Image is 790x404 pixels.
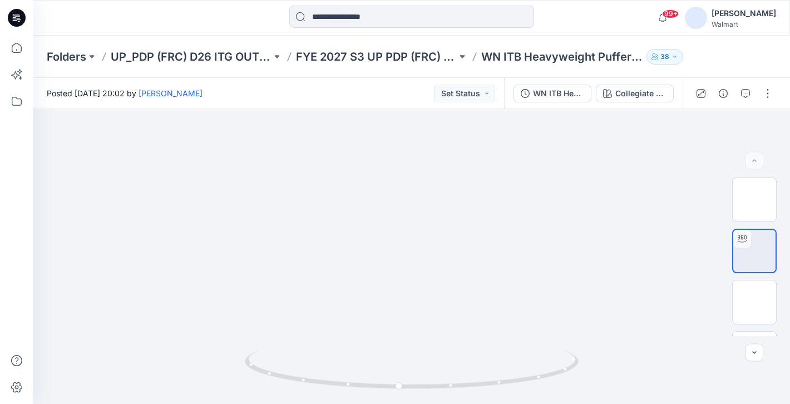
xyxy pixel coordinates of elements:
[662,9,679,18] span: 99+
[660,51,669,63] p: 38
[481,49,642,65] p: WN ITB Heavyweight Puffer Straight 0929
[685,7,707,29] img: avatar
[712,20,776,28] div: Walmart
[714,85,732,102] button: Details
[296,49,457,65] a: FYE 2027 S3 UP PDP (FRC) D26 Baby & Toddler Girl Outerwear - Ozark Trail
[533,87,584,100] div: WN ITB Heavyweight Puffer Straight Spikes 0917
[712,7,776,20] div: [PERSON_NAME]
[47,49,86,65] a: Folders
[596,85,674,102] button: Collegiate Green 1
[111,49,271,65] a: UP_PDP (FRC) D26 ITG OUTERWEAR
[615,87,666,100] div: Collegiate Green 1
[139,88,203,98] a: [PERSON_NAME]
[47,87,203,99] span: Posted [DATE] 20:02 by
[646,49,683,65] button: 38
[513,85,591,102] button: WN ITB Heavyweight Puffer Straight Spikes 0917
